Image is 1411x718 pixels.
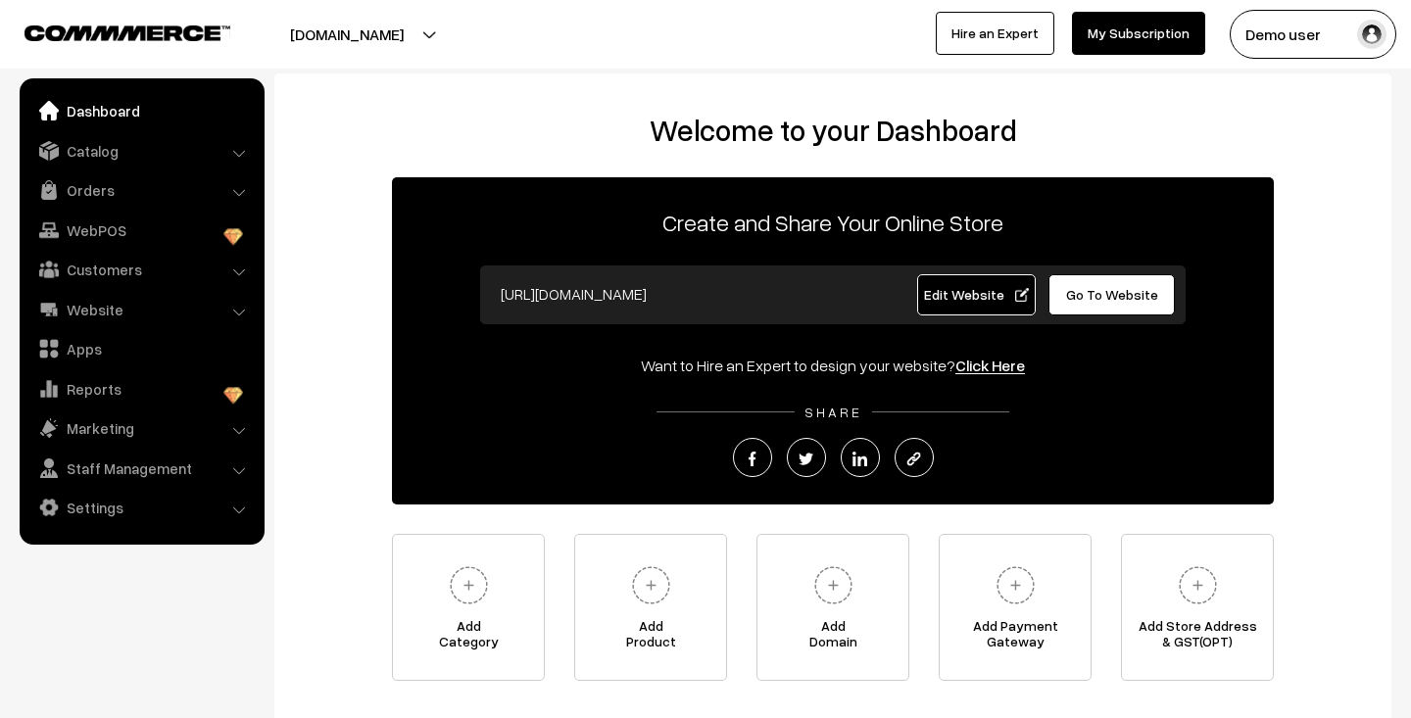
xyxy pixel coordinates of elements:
[1048,274,1175,315] a: Go To Website
[392,354,1274,377] div: Want to Hire an Expert to design your website?
[757,618,908,657] span: Add Domain
[221,10,472,59] button: [DOMAIN_NAME]
[1357,20,1387,49] img: user
[806,558,860,612] img: plus.svg
[24,252,258,287] a: Customers
[575,618,726,657] span: Add Product
[624,558,678,612] img: plus.svg
[955,356,1025,375] a: Click Here
[924,286,1029,303] span: Edit Website
[393,618,544,657] span: Add Category
[1122,618,1273,657] span: Add Store Address & GST(OPT)
[756,534,909,681] a: AddDomain
[392,205,1274,240] p: Create and Share Your Online Store
[392,534,545,681] a: AddCategory
[1072,12,1205,55] a: My Subscription
[24,331,258,366] a: Apps
[24,371,258,407] a: Reports
[940,618,1091,657] span: Add Payment Gateway
[442,558,496,612] img: plus.svg
[24,133,258,168] a: Catalog
[24,172,258,208] a: Orders
[1121,534,1274,681] a: Add Store Address& GST(OPT)
[917,274,1037,315] a: Edit Website
[795,404,872,420] span: SHARE
[989,558,1043,612] img: plus.svg
[24,93,258,128] a: Dashboard
[1171,558,1225,612] img: plus.svg
[939,534,1092,681] a: Add PaymentGateway
[24,490,258,525] a: Settings
[24,292,258,327] a: Website
[24,213,258,248] a: WebPOS
[24,20,196,43] a: COMMMERCE
[936,12,1054,55] a: Hire an Expert
[574,534,727,681] a: AddProduct
[1066,286,1158,303] span: Go To Website
[24,25,230,40] img: COMMMERCE
[24,410,258,446] a: Marketing
[1230,10,1396,59] button: Demo user
[294,113,1372,148] h2: Welcome to your Dashboard
[24,451,258,486] a: Staff Management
